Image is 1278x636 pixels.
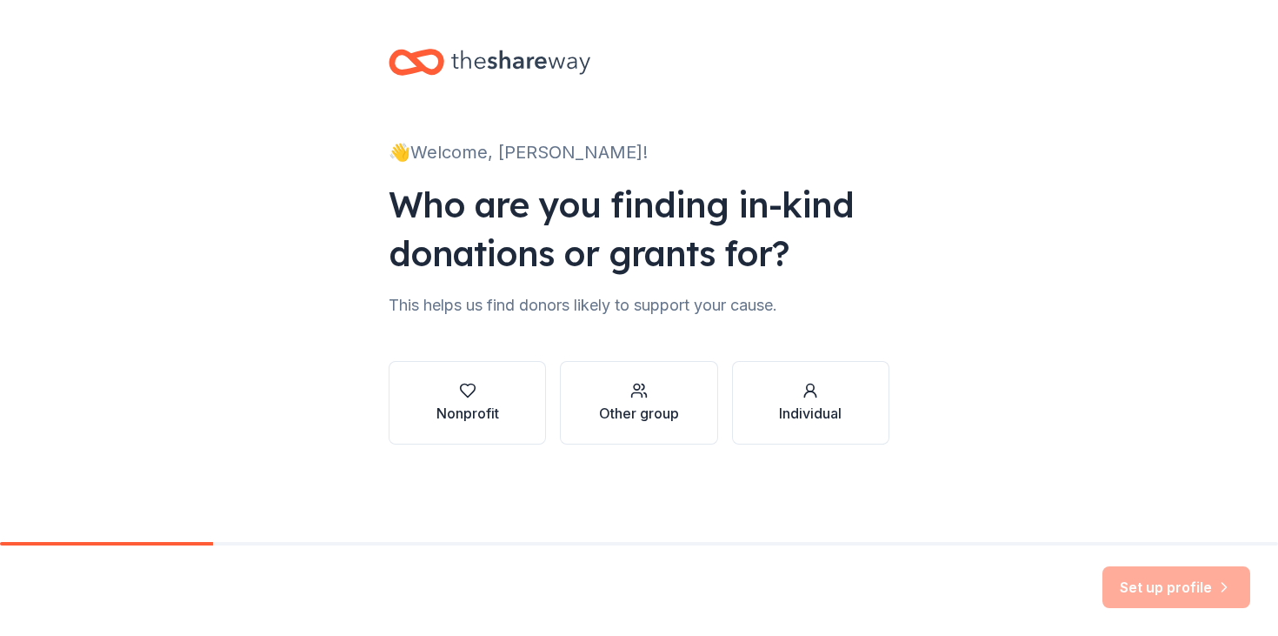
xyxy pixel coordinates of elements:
button: Individual [732,361,889,445]
button: Other group [560,361,717,445]
div: This helps us find donors likely to support your cause. [389,291,889,319]
button: Nonprofit [389,361,546,445]
div: Who are you finding in-kind donations or grants for? [389,180,889,278]
div: Nonprofit [436,403,499,424]
div: Other group [599,403,679,424]
div: 👋 Welcome, [PERSON_NAME]! [389,138,889,166]
div: Individual [779,403,842,424]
